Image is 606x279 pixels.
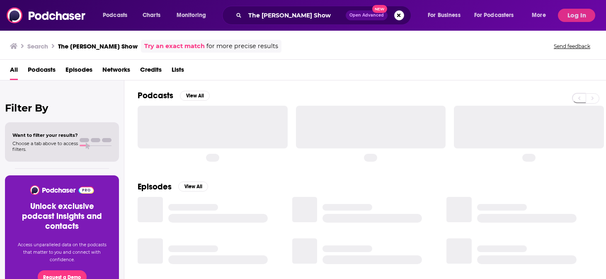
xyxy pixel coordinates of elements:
[7,7,86,23] img: Podchaser - Follow, Share and Rate Podcasts
[140,63,162,80] a: Credits
[138,182,208,192] a: EpisodesView All
[372,5,387,13] span: New
[428,10,461,21] span: For Business
[178,182,208,192] button: View All
[346,10,388,20] button: Open AdvancedNew
[558,9,595,22] button: Log In
[138,90,210,101] a: PodcastsView All
[10,63,18,80] a: All
[138,182,172,192] h2: Episodes
[422,9,471,22] button: open menu
[12,132,78,138] span: Want to filter your results?
[177,10,206,21] span: Monitoring
[526,9,556,22] button: open menu
[144,41,205,51] a: Try an exact match
[245,9,346,22] input: Search podcasts, credits, & more...
[12,141,78,152] span: Choose a tab above to access filters.
[29,185,95,195] img: Podchaser - Follow, Share and Rate Podcasts
[180,91,210,101] button: View All
[103,10,127,21] span: Podcasts
[5,102,119,114] h2: Filter By
[65,63,92,80] a: Episodes
[171,9,217,22] button: open menu
[469,9,526,22] button: open menu
[172,63,184,80] a: Lists
[138,90,173,101] h2: Podcasts
[551,43,593,50] button: Send feedback
[143,10,160,21] span: Charts
[97,9,138,22] button: open menu
[28,63,56,80] a: Podcasts
[532,10,546,21] span: More
[58,42,138,50] h3: The [PERSON_NAME] Show
[137,9,165,22] a: Charts
[206,41,278,51] span: for more precise results
[230,6,419,25] div: Search podcasts, credits, & more...
[15,241,109,264] p: Access unparalleled data on the podcasts that matter to you and connect with confidence.
[102,63,130,80] a: Networks
[349,13,384,17] span: Open Advanced
[15,201,109,231] h3: Unlock exclusive podcast insights and contacts
[27,42,48,50] h3: Search
[474,10,514,21] span: For Podcasters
